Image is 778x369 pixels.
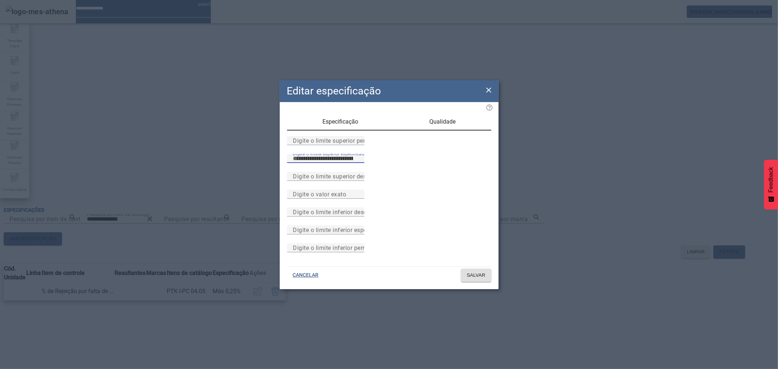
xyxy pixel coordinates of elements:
[293,137,383,144] mat-label: Digite o limite superior permitido
[293,244,380,251] mat-label: Digite o limite inferior permitido
[467,272,485,279] span: SALVAR
[429,119,456,125] span: Qualidade
[322,119,358,125] span: Especificação
[293,226,389,233] mat-label: Digite o limite inferior especificado
[293,209,379,215] mat-label: Digite o limite inferior desejado
[461,269,491,282] button: SALVAR
[293,173,382,180] mat-label: Digite o limite superior desejado
[293,272,319,279] span: CANCELAR
[768,167,774,193] span: Feedback
[764,160,778,209] button: Feedback - Mostrar pesquisa
[287,269,325,282] button: CANCELAR
[287,83,381,99] h2: Editar especificação
[293,191,346,198] mat-label: Digite o valor exato
[293,151,367,156] mat-label: Digite o limite superior especificado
